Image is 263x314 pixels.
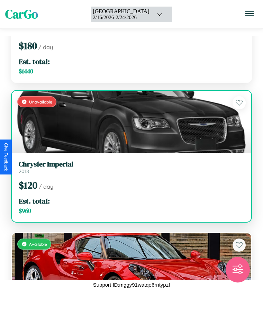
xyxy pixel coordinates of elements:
[19,196,50,206] span: Est. total:
[19,56,50,66] span: Est. total:
[29,242,47,247] span: Available
[3,143,8,171] div: Give Feedback
[39,183,53,190] span: / day
[19,160,244,174] a: Chrysler Imperial2018
[93,15,149,20] div: 2 / 16 / 2026 - 2 / 24 / 2026
[19,207,31,215] span: $ 960
[19,67,33,75] span: $ 1440
[38,44,53,51] span: / day
[93,8,149,15] div: [GEOGRAPHIC_DATA]
[29,99,52,105] span: Unavailable
[19,39,37,52] span: $ 180
[19,179,37,192] span: $ 120
[93,280,170,289] p: Support ID: mggy91watqe6rntypzf
[19,168,29,174] span: 2018
[19,160,244,168] h3: Chrysler Imperial
[5,6,38,23] span: CarGo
